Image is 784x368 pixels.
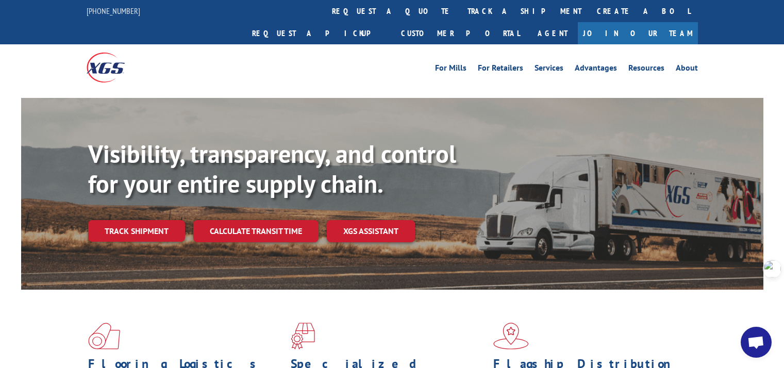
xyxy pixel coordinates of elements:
[575,64,617,75] a: Advantages
[327,220,415,242] a: XGS ASSISTANT
[435,64,466,75] a: For Mills
[578,22,698,44] a: Join Our Team
[741,327,772,358] div: Open chat
[244,22,393,44] a: Request a pickup
[527,22,578,44] a: Agent
[88,220,185,242] a: Track shipment
[393,22,527,44] a: Customer Portal
[535,64,563,75] a: Services
[478,64,523,75] a: For Retailers
[88,138,456,199] b: Visibility, transparency, and control for your entire supply chain.
[628,64,664,75] a: Resources
[676,64,698,75] a: About
[87,6,140,16] a: [PHONE_NUMBER]
[88,323,120,349] img: xgs-icon-total-supply-chain-intelligence-red
[493,323,529,349] img: xgs-icon-flagship-distribution-model-red
[193,220,319,242] a: Calculate transit time
[291,323,315,349] img: xgs-icon-focused-on-flooring-red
